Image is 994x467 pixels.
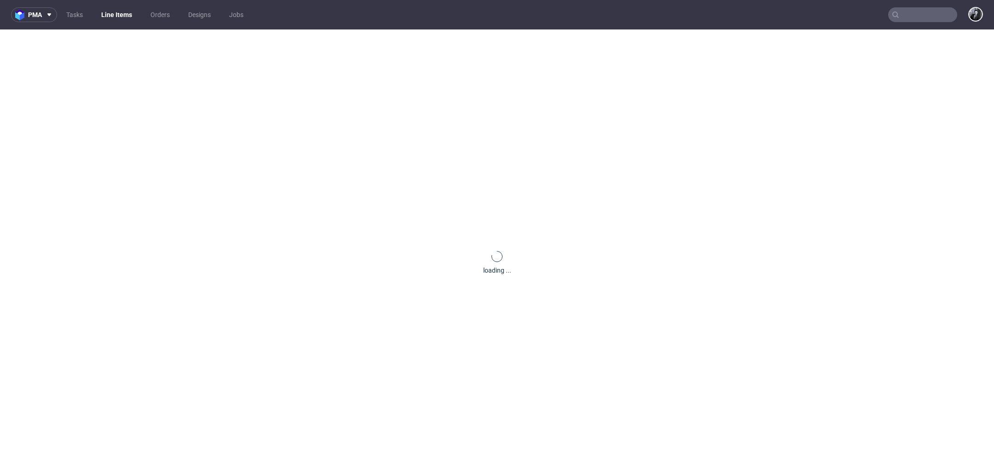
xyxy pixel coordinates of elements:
div: loading ... [483,266,511,275]
span: pma [28,12,42,18]
img: logo [15,10,28,20]
button: pma [11,7,57,22]
img: Philippe Dubuy [969,8,982,21]
a: Orders [145,7,175,22]
a: Line Items [96,7,138,22]
a: Tasks [61,7,88,22]
a: Designs [183,7,216,22]
a: Jobs [224,7,249,22]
